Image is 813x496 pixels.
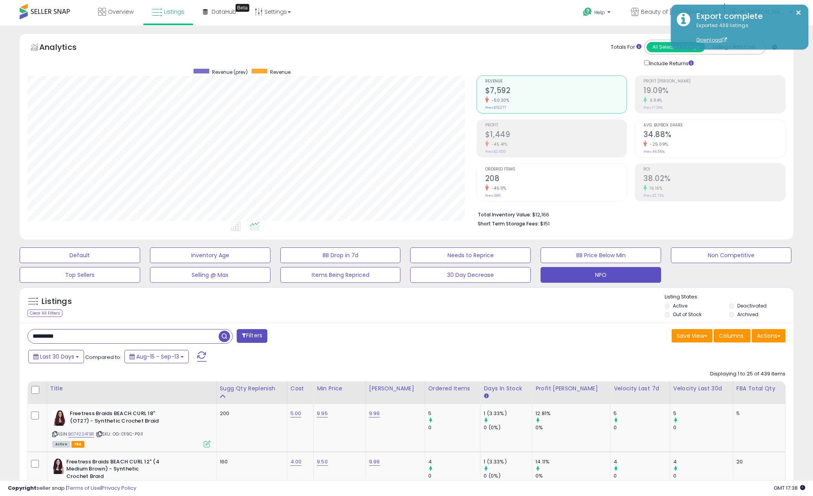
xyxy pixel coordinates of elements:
[220,458,281,465] div: 160
[478,220,539,227] b: Short Term Storage Fees:
[535,410,610,417] div: 12.81%
[290,458,302,466] a: 4.00
[672,329,713,342] button: Save View
[485,79,627,84] span: Revenue
[736,410,779,417] div: 5
[71,441,85,448] span: FBA
[369,458,380,466] a: 9.99
[220,410,281,417] div: 200
[485,193,501,198] small: Prev: 386
[66,458,162,482] b: Freetress Braids BEACH CURL 12" (4 Medium Brown) - Synthetic Crochet Braid
[643,86,785,97] h2: 19.09%
[52,458,64,474] img: 51jmRqyh6lL._SL40_.jpg
[164,8,185,16] span: Listings
[216,381,287,404] th: Please note that this number is a calculation based on your required days of coverage and your ve...
[614,472,670,480] div: 0
[20,247,140,263] button: Default
[42,296,72,307] h5: Listings
[150,247,270,263] button: Inventory Age
[410,247,531,263] button: Needs to Reprice
[428,458,480,465] div: 4
[27,309,62,317] div: Clear All Filters
[614,424,670,431] div: 0
[40,353,74,361] span: Last 30 Days
[485,86,627,97] h2: $7,592
[647,97,662,103] small: 9.84%
[647,185,662,191] small: 16.16%
[737,302,767,309] label: Deactivated
[696,37,727,43] a: Download
[50,384,213,393] div: Title
[540,220,550,227] span: $151
[484,424,532,431] div: 0 (0%)
[643,123,785,128] span: Avg. Buybox Share
[236,4,249,12] div: Tooltip anchor
[535,424,610,431] div: 0%
[736,458,779,465] div: 20
[736,384,782,393] div: FBA Total Qty
[428,424,480,431] div: 0
[489,97,510,103] small: -50.30%
[317,384,362,393] div: Min Price
[795,8,802,18] button: ×
[489,141,508,147] small: -45.41%
[691,11,802,22] div: Export complete
[237,329,267,343] button: Filters
[485,130,627,141] h2: $1,449
[673,384,730,393] div: Velocity Last 30d
[673,410,733,417] div: 5
[714,329,751,342] button: Columns
[643,149,665,154] small: Prev: 46.56%
[774,484,805,492] span: 2025-10-14 17:38 GMT
[290,410,301,417] a: 5.00
[485,167,627,172] span: Ordered Items
[478,209,780,219] li: $12,166
[39,42,92,55] h5: Analytics
[369,384,422,393] div: [PERSON_NAME]
[614,458,670,465] div: 4
[643,105,663,110] small: Prev: 17.38%
[673,424,733,431] div: 0
[52,441,70,448] span: All listings currently available for purchase on Amazon
[428,384,477,393] div: Ordered Items
[317,458,328,466] a: 9.50
[535,458,610,465] div: 14.11%
[541,247,661,263] button: BB Price Below Min
[280,267,401,283] button: Items Being Repriced
[647,42,705,52] button: All Selected Listings
[583,7,592,17] i: Get Help
[485,174,627,185] h2: 208
[673,311,702,318] label: Out of Stock
[280,247,401,263] button: BB Drop in 7d
[102,484,136,492] a: Privacy Policy
[673,302,687,309] label: Active
[52,410,68,426] img: 51qmbRvwNPL._SL40_.jpg
[665,293,793,301] p: Listing States:
[52,410,210,447] div: ASIN:
[484,384,529,393] div: Days In Stock
[220,384,284,393] div: Sugg Qty Replenish
[484,393,488,400] small: Days In Stock.
[485,149,506,154] small: Prev: $2,655
[638,59,703,68] div: Include Returns
[673,458,733,465] div: 4
[212,69,248,75] span: Revenue (prev)
[428,410,480,417] div: 5
[428,472,480,480] div: 0
[577,1,618,26] a: Help
[614,410,670,417] div: 5
[410,267,531,283] button: 30 Day Decrease
[737,311,758,318] label: Archived
[108,8,133,16] span: Overview
[594,9,605,16] span: Help
[212,8,236,16] span: DataHub
[489,185,506,191] small: -46.11%
[671,247,791,263] button: Non Competitive
[647,141,668,147] small: -25.09%
[67,484,100,492] a: Terms of Use
[643,193,664,198] small: Prev: 32.73%
[28,350,84,363] button: Last 30 Days
[485,123,627,128] span: Profit
[20,267,140,283] button: Top Sellers
[136,353,179,361] span: Aug-15 - Sep-13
